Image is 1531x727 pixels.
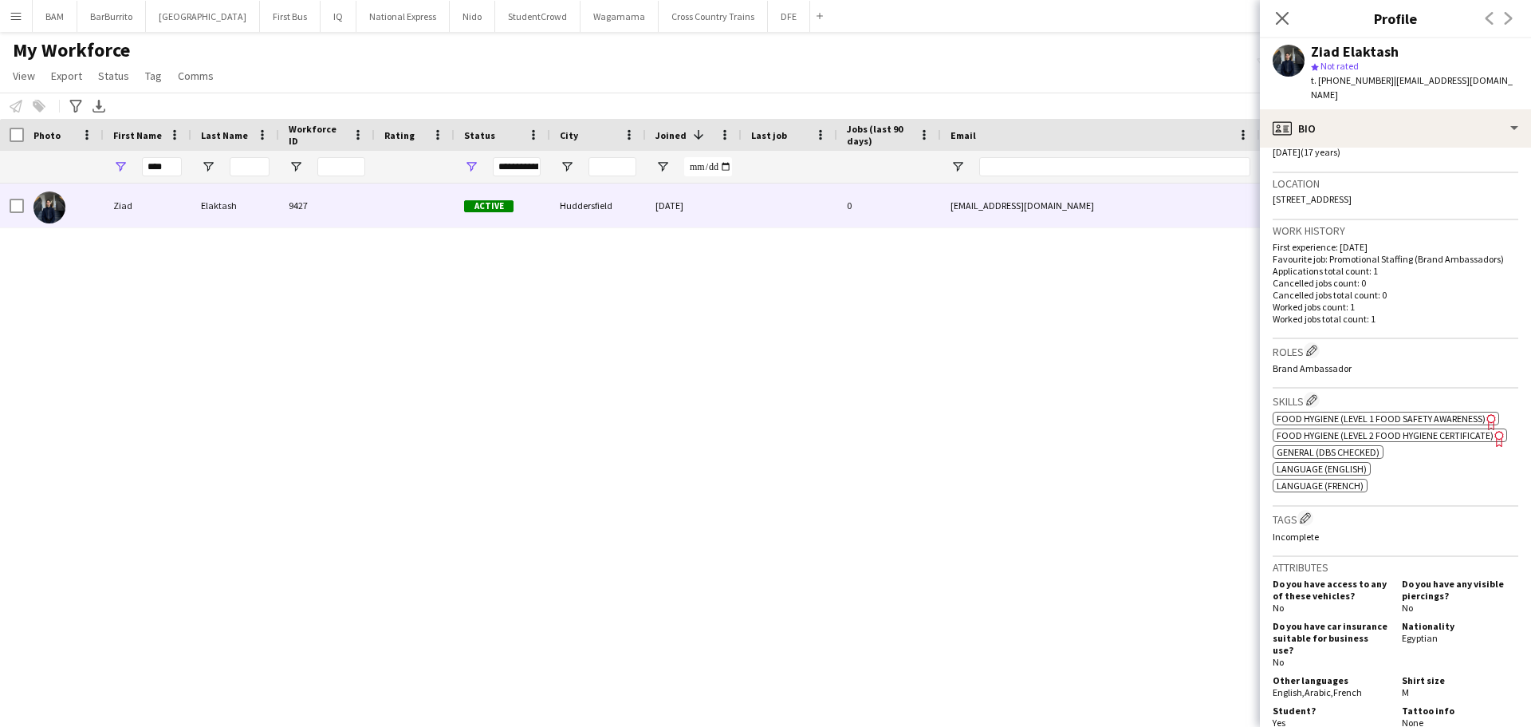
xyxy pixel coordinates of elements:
[1273,223,1518,238] h3: Work history
[464,160,478,174] button: Open Filter Menu
[1311,45,1399,59] div: Ziad Elaktash
[1273,176,1518,191] h3: Location
[191,184,279,227] div: Elaktash
[1402,705,1518,717] h5: Tattoo info
[1311,74,1513,101] span: | [EMAIL_ADDRESS][DOMAIN_NAME]
[560,129,578,141] span: City
[1260,109,1531,148] div: Bio
[146,1,260,32] button: [GEOGRAPHIC_DATA]
[51,69,82,83] span: Export
[45,65,89,86] a: Export
[1277,413,1486,425] span: Food Hygiene (Level 1 Food Safety Awareness)
[979,157,1250,176] input: Email Filter Input
[178,69,214,83] span: Comms
[1305,686,1333,698] span: Arabic ,
[289,123,346,147] span: Workforce ID
[1273,362,1352,374] span: Brand Ambassador
[1273,560,1518,575] h3: Attributes
[1273,342,1518,359] h3: Roles
[1273,193,1352,205] span: [STREET_ADDRESS]
[1402,686,1409,698] span: M
[950,129,976,141] span: Email
[98,69,129,83] span: Status
[230,157,270,176] input: Last Name Filter Input
[1277,480,1364,492] span: Language (French)
[550,184,646,227] div: Huddersfield
[1273,392,1518,409] h3: Skills
[1402,632,1438,644] span: Egyptian
[139,65,168,86] a: Tag
[113,129,162,141] span: First Name
[113,160,128,174] button: Open Filter Menu
[1273,656,1284,668] span: No
[751,129,787,141] span: Last job
[1273,241,1518,253] p: First experience: [DATE]
[289,160,303,174] button: Open Filter Menu
[92,65,136,86] a: Status
[495,1,581,32] button: StudentCrowd
[560,160,574,174] button: Open Filter Menu
[1277,446,1379,458] span: General (DBS Checked)
[1277,429,1494,441] span: Food Hygiene (Level 2 Food Hygiene Certificate)
[1273,277,1518,289] p: Cancelled jobs count: 0
[659,1,768,32] button: Cross Country Trains
[201,160,215,174] button: Open Filter Menu
[145,69,162,83] span: Tag
[646,184,742,227] div: [DATE]
[104,184,191,227] div: Ziad
[13,38,130,62] span: My Workforce
[13,69,35,83] span: View
[1402,620,1518,632] h5: Nationality
[6,65,41,86] a: View
[260,1,321,32] button: First Bus
[317,157,365,176] input: Workforce ID Filter Input
[356,1,450,32] button: National Express
[171,65,220,86] a: Comms
[1273,578,1389,602] h5: Do you have access to any of these vehicles?
[768,1,810,32] button: DFE
[279,184,375,227] div: 9427
[1273,531,1518,543] p: Incomplete
[33,129,61,141] span: Photo
[1402,578,1518,602] h5: Do you have any visible piercings?
[77,1,146,32] button: BarBurrito
[581,1,659,32] button: Wagamama
[89,97,108,116] app-action-btn: Export XLSX
[1273,289,1518,301] p: Cancelled jobs total count: 0
[1273,686,1305,698] span: English ,
[1273,313,1518,325] p: Worked jobs total count: 1
[1273,620,1389,656] h5: Do you have car insurance suitable for business use?
[1320,60,1359,72] span: Not rated
[66,97,85,116] app-action-btn: Advanced filters
[1273,146,1340,158] span: [DATE] (17 years)
[33,1,77,32] button: BAM
[837,184,941,227] div: 0
[1311,74,1394,86] span: t. [PHONE_NUMBER]
[201,129,248,141] span: Last Name
[588,157,636,176] input: City Filter Input
[33,192,65,223] img: Ziad Elaktash
[1402,602,1413,614] span: No
[384,129,415,141] span: Rating
[655,160,670,174] button: Open Filter Menu
[1260,8,1531,29] h3: Profile
[1273,674,1389,686] h5: Other languages
[1277,463,1367,475] span: Language (English)
[655,129,687,141] span: Joined
[1273,510,1518,527] h3: Tags
[321,1,356,32] button: IQ
[941,184,1260,227] div: [EMAIL_ADDRESS][DOMAIN_NAME]
[1402,674,1518,686] h5: Shirt size
[1273,253,1518,265] p: Favourite job: Promotional Staffing (Brand Ambassadors)
[684,157,732,176] input: Joined Filter Input
[1273,705,1389,717] h5: Student?
[950,160,965,174] button: Open Filter Menu
[1273,301,1518,313] p: Worked jobs count: 1
[1333,686,1362,698] span: French
[1273,265,1518,277] p: Applications total count: 1
[450,1,495,32] button: Nido
[142,157,182,176] input: First Name Filter Input
[1273,602,1284,614] span: No
[464,129,495,141] span: Status
[847,123,912,147] span: Jobs (last 90 days)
